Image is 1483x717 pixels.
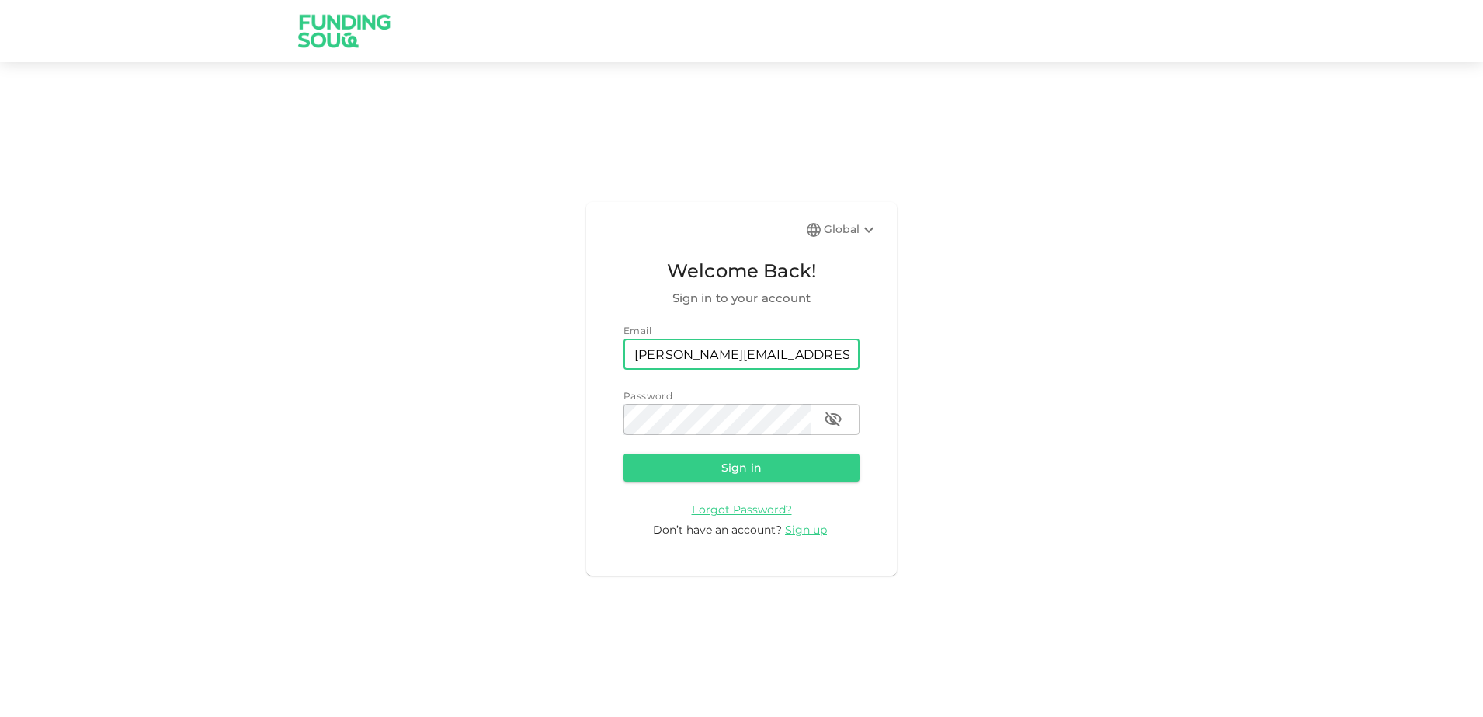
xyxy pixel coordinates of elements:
[623,454,860,482] button: Sign in
[785,523,827,537] span: Sign up
[623,325,651,336] span: Email
[623,256,860,286] span: Welcome Back!
[623,390,672,402] span: Password
[623,339,860,370] input: email
[623,404,811,435] input: password
[692,502,792,517] a: Forgot Password?
[623,289,860,308] span: Sign in to your account
[653,523,782,537] span: Don’t have an account?
[824,221,878,239] div: Global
